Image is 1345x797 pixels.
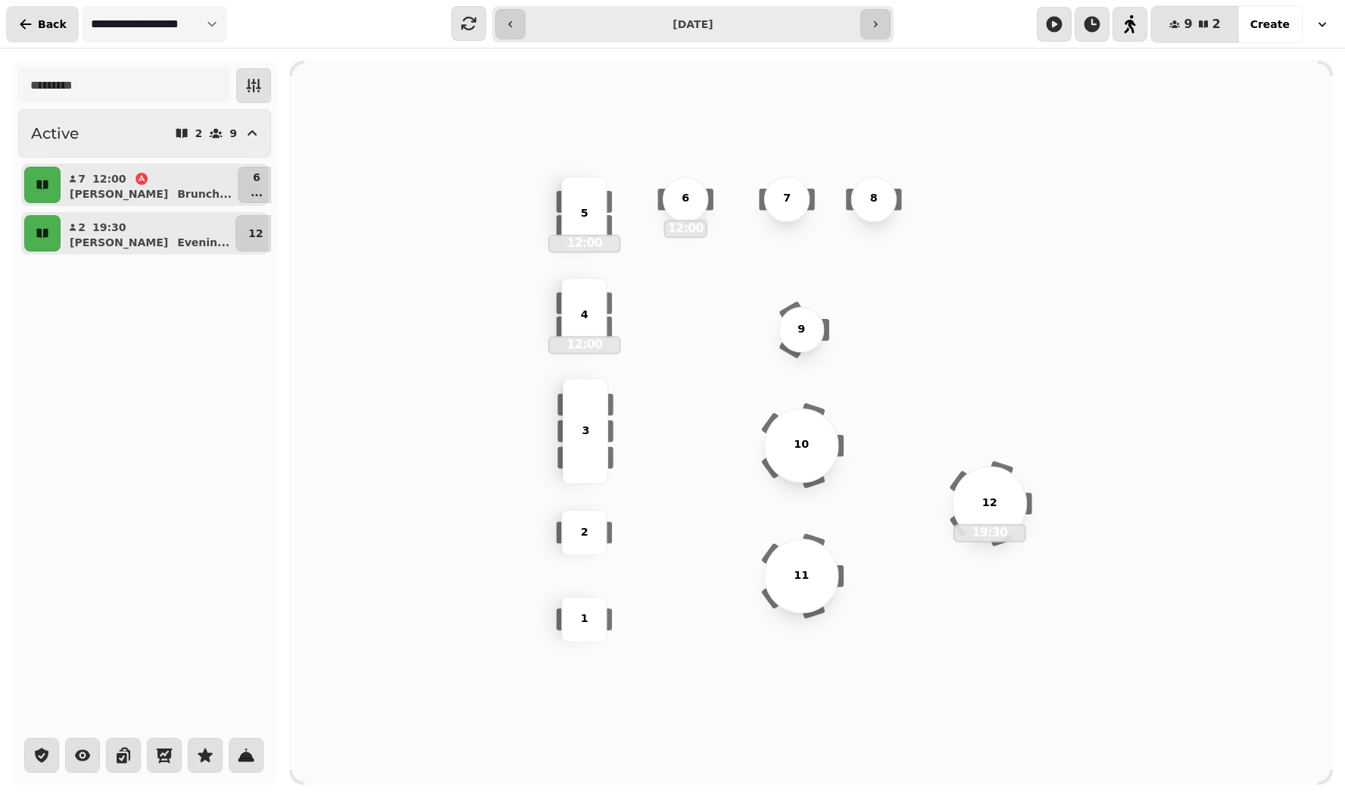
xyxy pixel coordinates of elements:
[665,221,706,236] p: 12:00
[229,128,237,139] p: 9
[549,337,619,352] p: 12:00
[549,236,619,251] p: 12:00
[251,185,263,200] p: ...
[31,123,79,144] h2: Active
[77,171,86,186] p: 7
[1184,18,1192,30] span: 9
[70,235,168,250] p: [PERSON_NAME]
[580,611,588,628] p: 1
[77,220,86,235] p: 2
[38,19,67,30] span: Back
[797,322,805,339] p: 9
[248,226,263,241] p: 12
[92,220,126,235] p: 19:30
[238,167,276,203] button: 6...
[982,495,997,512] p: 12
[1151,6,1238,42] button: 92
[177,186,232,202] p: Brunch ...
[794,568,809,585] p: 11
[18,109,271,158] button: Active29
[64,215,232,252] button: 219:30[PERSON_NAME]Evenin...
[236,215,276,252] button: 12
[794,438,809,455] p: 10
[870,191,878,208] p: 8
[70,186,168,202] p: [PERSON_NAME]
[251,170,263,185] p: 6
[580,206,588,223] p: 5
[682,191,689,208] p: 6
[580,524,588,541] p: 2
[582,423,589,439] p: 3
[955,526,1025,541] p: 19:30
[1238,6,1302,42] button: Create
[1250,19,1290,30] span: Create
[6,6,79,42] button: Back
[195,128,203,139] p: 2
[783,191,791,208] p: 7
[177,235,229,250] p: Evenin ...
[64,167,235,203] button: 712:00[PERSON_NAME]Brunch...
[1212,18,1221,30] span: 2
[580,307,588,323] p: 4
[92,171,126,186] p: 12:00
